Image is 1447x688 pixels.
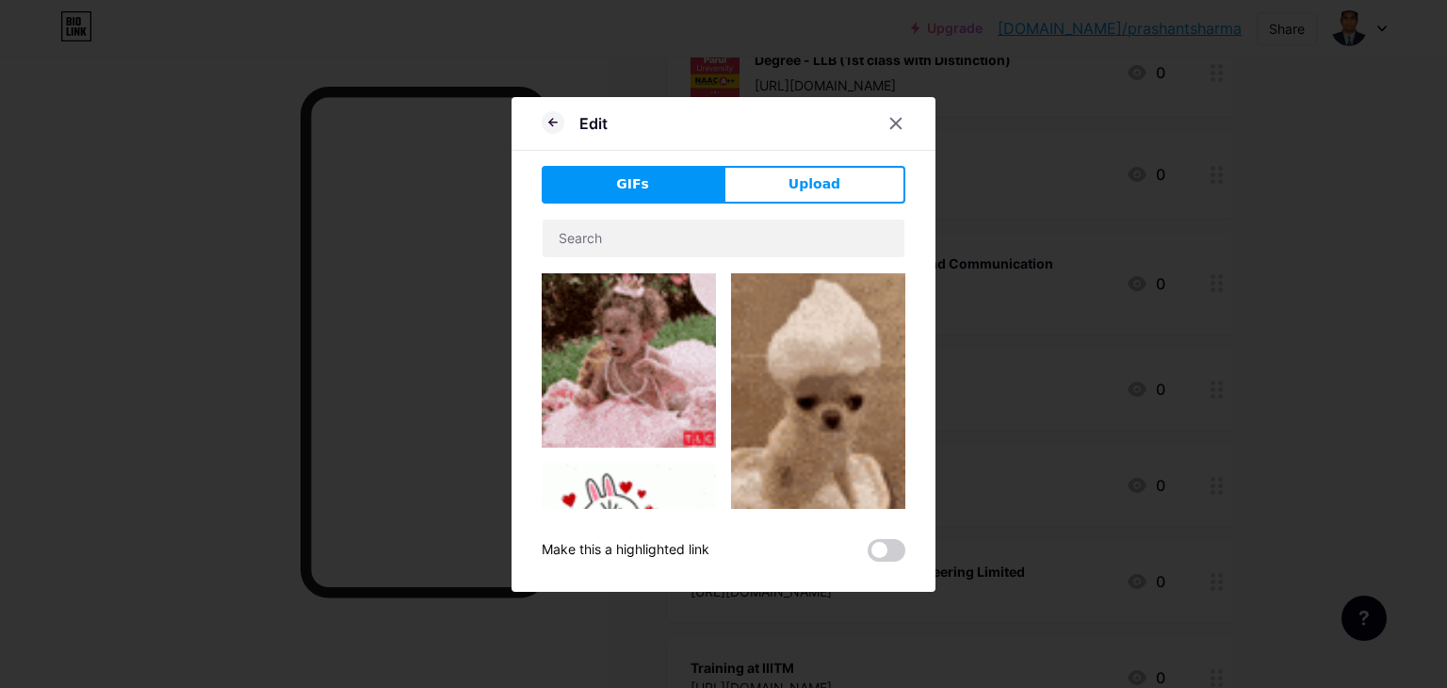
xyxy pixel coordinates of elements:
img: Gihpy [542,463,716,613]
img: Gihpy [731,273,905,584]
div: Edit [579,112,608,135]
input: Search [543,220,904,257]
img: Gihpy [542,273,716,448]
button: Upload [723,166,905,204]
span: GIFs [616,174,649,194]
span: Upload [789,174,840,194]
div: Make this a highlighted link [542,539,709,562]
button: GIFs [542,166,723,204]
